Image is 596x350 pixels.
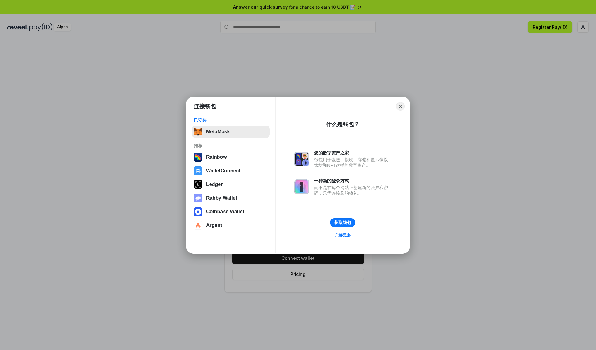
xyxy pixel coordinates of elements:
[330,231,355,239] a: 了解更多
[206,209,244,215] div: Coinbase Wallet
[194,180,202,189] img: svg+xml,%3Csvg%20xmlns%3D%22http%3A%2F%2Fwww.w3.org%2F2000%2Fsvg%22%20width%3D%2228%22%20height%3...
[192,206,270,218] button: Coinbase Wallet
[192,219,270,232] button: Argent
[194,166,202,175] img: svg+xml,%3Csvg%20width%3D%2228%22%20height%3D%2228%22%20viewBox%3D%220%200%2028%2028%22%20fill%3D...
[194,143,268,148] div: 推荐
[206,129,230,135] div: MetaMask
[396,102,405,111] button: Close
[192,126,270,138] button: MetaMask
[206,168,241,174] div: WalletConnect
[194,117,268,123] div: 已安装
[334,232,351,237] div: 了解更多
[330,218,355,227] button: 获取钱包
[206,182,223,187] div: Ledger
[194,103,216,110] h1: 连接钱包
[192,192,270,204] button: Rabby Wallet
[206,195,237,201] div: Rabby Wallet
[294,152,309,166] img: svg+xml,%3Csvg%20xmlns%3D%22http%3A%2F%2Fwww.w3.org%2F2000%2Fsvg%22%20fill%3D%22none%22%20viewBox...
[194,194,202,202] img: svg+xml,%3Csvg%20xmlns%3D%22http%3A%2F%2Fwww.w3.org%2F2000%2Fsvg%22%20fill%3D%22none%22%20viewBox...
[206,154,227,160] div: Rainbow
[326,121,359,128] div: 什么是钱包？
[194,207,202,216] img: svg+xml,%3Csvg%20width%3D%2228%22%20height%3D%2228%22%20viewBox%3D%220%200%2028%2028%22%20fill%3D...
[314,178,391,184] div: 一种新的登录方式
[192,165,270,177] button: WalletConnect
[314,150,391,156] div: 您的数字资产之家
[294,179,309,194] img: svg+xml,%3Csvg%20xmlns%3D%22http%3A%2F%2Fwww.w3.org%2F2000%2Fsvg%22%20fill%3D%22none%22%20viewBox...
[194,127,202,136] img: svg+xml,%3Csvg%20fill%3D%22none%22%20height%3D%2233%22%20viewBox%3D%220%200%2035%2033%22%20width%...
[194,221,202,230] img: svg+xml,%3Csvg%20width%3D%2228%22%20height%3D%2228%22%20viewBox%3D%220%200%2028%2028%22%20fill%3D...
[314,157,391,168] div: 钱包用于发送、接收、存储和显示像以太坊和NFT这样的数字资产。
[192,151,270,163] button: Rainbow
[192,178,270,191] button: Ledger
[194,153,202,162] img: svg+xml,%3Csvg%20width%3D%22120%22%20height%3D%22120%22%20viewBox%3D%220%200%20120%20120%22%20fil...
[334,220,351,225] div: 获取钱包
[206,223,222,228] div: Argent
[314,185,391,196] div: 而不是在每个网站上创建新的账户和密码，只需连接您的钱包。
